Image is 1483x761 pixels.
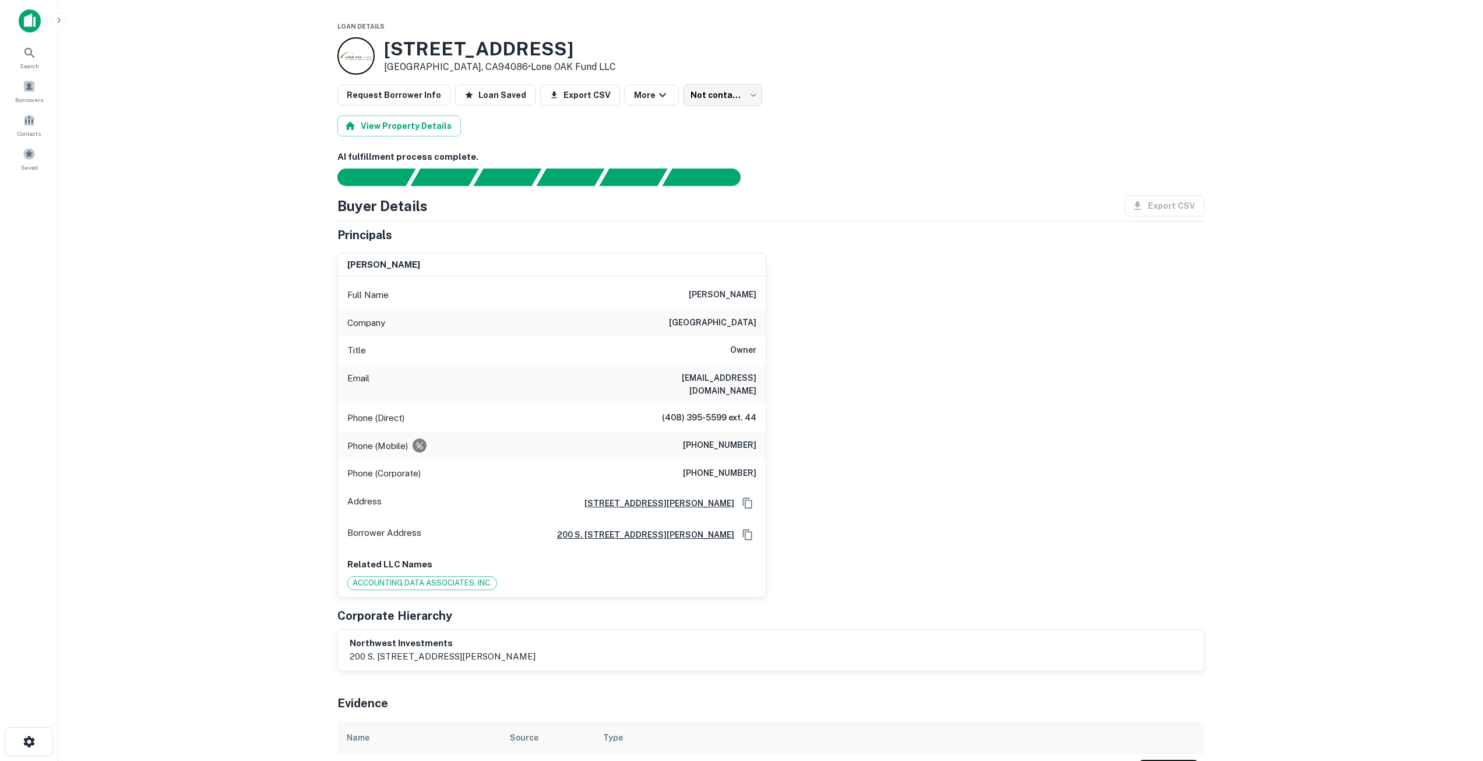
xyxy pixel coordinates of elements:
div: Principals found, AI now looking for contact information... [536,169,604,186]
span: Saved [21,163,38,172]
a: Contacts [3,109,55,141]
h6: [PHONE_NUMBER] [683,439,756,453]
h6: northwest investments [350,637,536,650]
a: Search [3,41,55,73]
a: Lone OAK Fund LLC [531,61,616,72]
div: AI fulfillment process complete. [663,169,755,186]
div: Documents found, AI parsing details... [473,169,541,186]
button: Copy Address [739,495,756,512]
h5: Evidence [337,695,388,712]
h6: Owner [730,343,756,357]
a: Saved [3,143,55,174]
p: Full Name [347,288,389,302]
div: Your request is received and processing... [410,169,478,186]
h6: (408) 395-5599 ext. 44 [662,411,756,425]
p: Borrower Address [347,526,421,543]
button: View Property Details [337,115,461,136]
div: Type [603,731,623,745]
button: More [625,85,679,106]
span: Search [20,61,39,71]
p: Phone (Corporate) [347,467,421,481]
p: Phone (Direct) [347,411,404,425]
h6: [GEOGRAPHIC_DATA] [669,316,756,330]
h3: [STREET_ADDRESS] [384,38,616,60]
p: Company [347,316,385,330]
h6: [PHONE_NUMBER] [683,467,756,481]
button: Export CSV [540,85,620,106]
div: Requests to not be contacted at this number [413,439,427,453]
p: Title [347,343,366,357]
div: Not contacted [684,84,762,106]
div: Name [347,731,369,745]
h6: AI fulfillment process complete. [337,150,1204,164]
h6: [PERSON_NAME] [347,258,420,272]
p: Phone (Mobile) [347,439,408,453]
p: Address [347,495,382,512]
p: [GEOGRAPHIC_DATA], CA94086 • [384,60,616,74]
img: capitalize-icon.png [19,9,41,33]
th: Name [337,721,501,754]
span: Contacts [17,129,41,138]
button: Loan Saved [455,85,536,106]
button: Copy Address [739,526,756,543]
span: Loan Details [337,23,385,30]
div: Source [510,731,538,745]
span: Borrowers [15,95,43,104]
h5: Corporate Hierarchy [337,607,452,625]
div: Sending borrower request to AI... [323,169,411,186]
div: Principals found, still searching for contact information. This may take time... [599,169,667,186]
th: Source [501,721,594,754]
p: 200 s. [STREET_ADDRESS][PERSON_NAME] [350,650,536,664]
h5: Principals [337,226,392,244]
p: Related LLC Names [347,557,756,571]
span: ACCOUNTING DATA ASSOCIATES, INC. [348,577,496,589]
a: 200 s. [STREET_ADDRESS][PERSON_NAME] [548,528,734,541]
th: Type [594,721,1133,754]
h6: [EMAIL_ADDRESS][DOMAIN_NAME] [617,371,756,397]
h6: [PERSON_NAME] [689,288,756,302]
h4: Buyer Details [337,195,428,216]
button: Request Borrower Info [337,85,450,106]
p: Email [347,371,369,397]
a: Borrowers [3,75,55,107]
a: [STREET_ADDRESS][PERSON_NAME] [575,497,734,510]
